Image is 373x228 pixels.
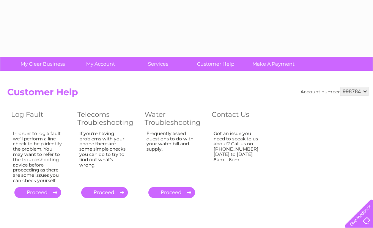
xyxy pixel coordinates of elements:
div: Account number [301,87,368,96]
a: Services [127,57,189,71]
a: My Account [69,57,132,71]
a: Customer Help [184,57,247,71]
h2: Customer Help [7,87,368,101]
div: Frequently asked questions to do with your water bill and supply. [146,131,197,180]
a: My Clear Business [11,57,74,71]
a: . [148,187,195,198]
th: Log Fault [7,108,74,129]
a: Make A Payment [242,57,305,71]
div: Got an issue you need to speak to us about? Call us on [PHONE_NUMBER] [DATE] to [DATE] 8am – 6pm. [214,131,263,180]
a: . [14,187,61,198]
th: Telecoms Troubleshooting [74,108,141,129]
div: In order to log a fault we'll perform a line check to help identify the problem. You may want to ... [13,131,62,183]
a: . [81,187,128,198]
div: If you're having problems with your phone there are some simple checks you can do to try to find ... [79,131,129,180]
th: Water Troubleshooting [141,108,208,129]
th: Contact Us [208,108,274,129]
